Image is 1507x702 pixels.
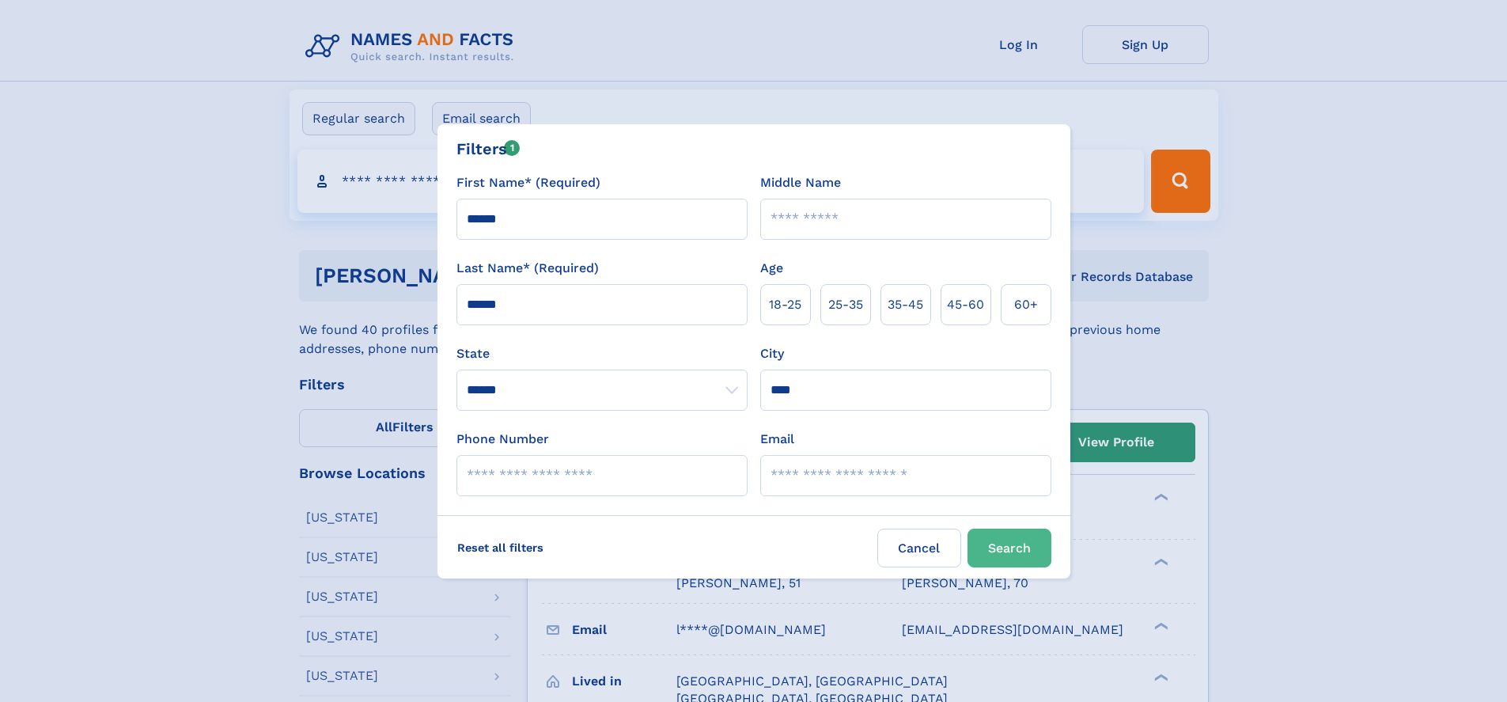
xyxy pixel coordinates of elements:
[828,295,863,314] span: 25‑35
[760,430,794,449] label: Email
[967,529,1051,567] button: Search
[877,529,961,567] label: Cancel
[947,295,984,314] span: 45‑60
[760,173,841,192] label: Middle Name
[456,137,521,161] div: Filters
[888,295,923,314] span: 35‑45
[456,173,600,192] label: First Name* (Required)
[456,344,748,363] label: State
[447,529,554,567] label: Reset all filters
[456,430,549,449] label: Phone Number
[760,259,783,278] label: Age
[760,344,784,363] label: City
[456,259,599,278] label: Last Name* (Required)
[1014,295,1038,314] span: 60+
[769,295,801,314] span: 18‑25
